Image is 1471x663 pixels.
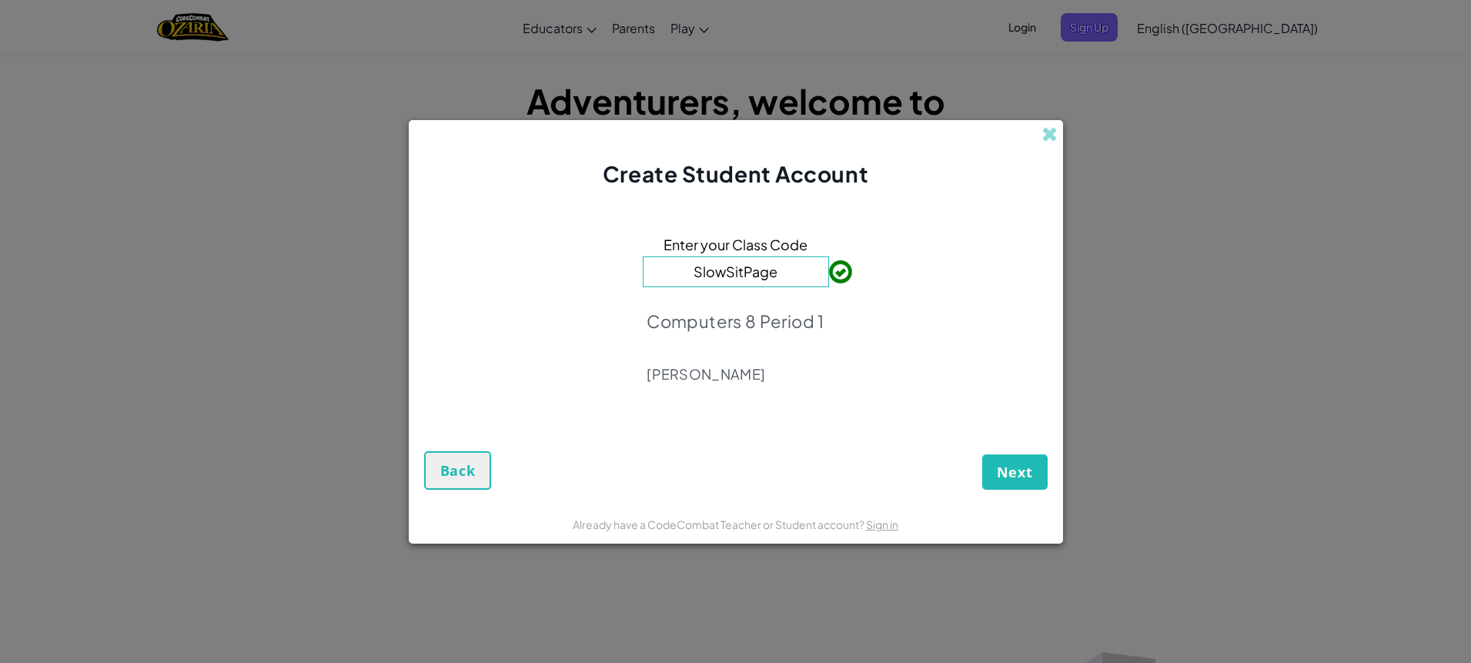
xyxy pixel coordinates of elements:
[982,454,1048,490] button: Next
[573,517,866,531] span: Already have a CodeCombat Teacher or Student account?
[866,517,898,531] a: Sign in
[664,233,807,256] span: Enter your Class Code
[997,463,1033,481] span: Next
[440,461,476,480] span: Back
[647,365,824,383] p: [PERSON_NAME]
[603,160,868,187] span: Create Student Account
[424,451,492,490] button: Back
[647,310,824,332] p: Computers 8 Period 1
